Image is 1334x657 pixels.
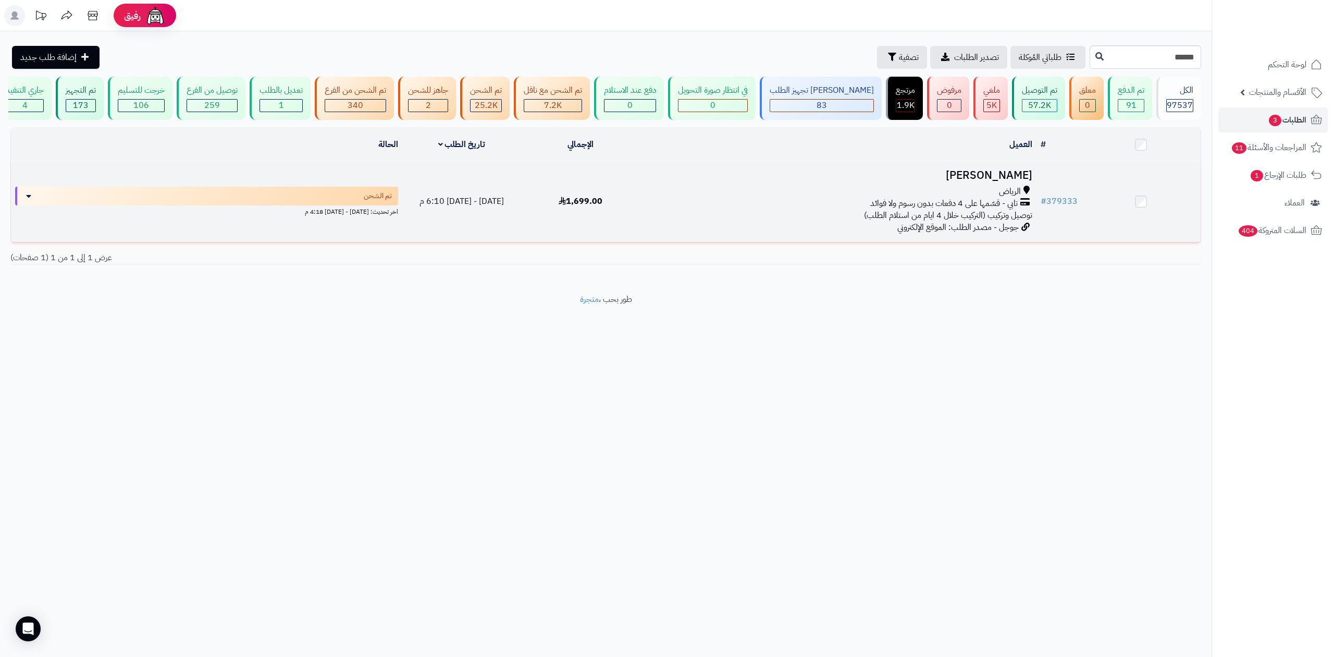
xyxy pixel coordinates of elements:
[66,84,96,96] div: تم التجهيز
[260,84,303,96] div: تعديل بالطلب
[770,100,873,112] div: 83
[1022,84,1057,96] div: تم التوصيل
[896,100,915,112] div: 1856
[325,84,386,96] div: تم الشحن من الفرع
[73,99,89,112] span: 173
[544,99,562,112] span: 7.2K
[20,51,77,64] span: إضافة طلب جديد
[364,191,392,201] span: تم الشحن
[899,51,919,64] span: تصفية
[1019,51,1061,64] span: طلباتي المُوكلة
[1238,223,1306,238] span: السلات المتروكة
[758,77,884,120] a: [PERSON_NAME] تجهيز الطلب 83
[644,169,1032,181] h3: [PERSON_NAME]
[1218,107,1328,132] a: الطلبات3
[1166,84,1193,96] div: الكل
[925,77,971,120] a: مرفوض 0
[66,100,95,112] div: 173
[986,99,997,112] span: 5K
[567,138,594,151] a: الإجمالي
[1231,140,1306,155] span: المراجعات والأسئلة
[770,84,874,96] div: [PERSON_NAME] تجهيز الطلب
[627,99,633,112] span: 0
[947,99,952,112] span: 0
[438,138,486,151] a: تاريخ الطلب
[999,186,1021,198] span: الرياض
[971,77,1010,120] a: ملغي 5K
[524,100,582,112] div: 7222
[1231,142,1246,154] span: 11
[1250,168,1306,182] span: طلبات الإرجاع
[1218,218,1328,243] a: السلات المتروكة404
[118,84,165,96] div: خرجت للتسليم
[187,100,237,112] div: 259
[1167,99,1193,112] span: 97537
[877,46,927,69] button: تصفية
[1118,100,1144,112] div: 91
[6,84,44,96] div: جاري التنفيذ
[118,100,164,112] div: 106
[937,100,961,112] div: 0
[1022,100,1057,112] div: 57227
[604,84,656,96] div: دفع عند الاستلام
[604,100,656,112] div: 0
[1010,77,1067,120] a: تم التوصيل 57.2K
[983,84,1000,96] div: ملغي
[559,195,602,208] span: 1,699.00
[187,84,238,96] div: توصيل من الفرع
[1249,85,1306,100] span: الأقسام والمنتجات
[817,99,827,112] span: 83
[666,77,758,120] a: في انتظار صورة التحويل 0
[396,77,458,120] a: جاهز للشحن 2
[1106,77,1154,120] a: تم الدفع 91
[1218,135,1328,160] a: المراجعات والأسئلة11
[16,616,41,641] div: Open Intercom Messenger
[175,77,248,120] a: توصيل من الفرع 259
[28,5,54,29] a: تحديثات المنصة
[1126,99,1137,112] span: 91
[1268,57,1306,72] span: لوحة التحكم
[124,9,141,22] span: رفيق
[1079,84,1096,96] div: معلق
[512,77,592,120] a: تم الشحن مع ناقل 7.2K
[1041,138,1046,151] a: #
[15,205,398,216] div: اخر تحديث: [DATE] - [DATE] 4:18 م
[1085,99,1090,112] span: 0
[1218,52,1328,77] a: لوحة التحكم
[984,100,999,112] div: 5011
[470,84,502,96] div: تم الشحن
[378,138,398,151] a: الحالة
[678,100,747,112] div: 0
[897,221,1019,234] span: جوجل - مصدر الطلب: الموقع الإلكتروني
[1218,190,1328,215] a: العملاء
[348,99,363,112] span: 340
[1028,99,1051,112] span: 57.2K
[1263,21,1324,43] img: logo-2.png
[1010,46,1085,69] a: طلباتي المُوكلة
[592,77,666,120] a: دفع عند الاستلام 0
[1041,195,1046,208] span: #
[1009,138,1032,151] a: العميل
[884,77,925,120] a: مرتجع 1.9K
[1080,100,1095,112] div: 0
[408,84,448,96] div: جاهز للشحن
[204,99,220,112] span: 259
[1238,225,1258,237] span: 404
[426,99,431,112] span: 2
[458,77,512,120] a: تم الشحن 25.2K
[248,77,313,120] a: تعديل بالطلب 1
[580,293,599,306] a: متجرة
[1041,195,1078,208] a: #379333
[419,195,504,208] span: [DATE] - [DATE] 6:10 م
[1218,163,1328,188] a: طلبات الإرجاع1
[1067,77,1106,120] a: معلق 0
[12,46,100,69] a: إضافة طلب جديد
[3,252,606,264] div: عرض 1 إلى 1 من 1 (1 صفحات)
[54,77,106,120] a: تم التجهيز 173
[678,84,748,96] div: في انتظار صورة التحويل
[260,100,302,112] div: 1
[6,100,43,112] div: 4
[475,99,498,112] span: 25.2K
[954,51,999,64] span: تصدير الطلبات
[1154,77,1203,120] a: الكل97537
